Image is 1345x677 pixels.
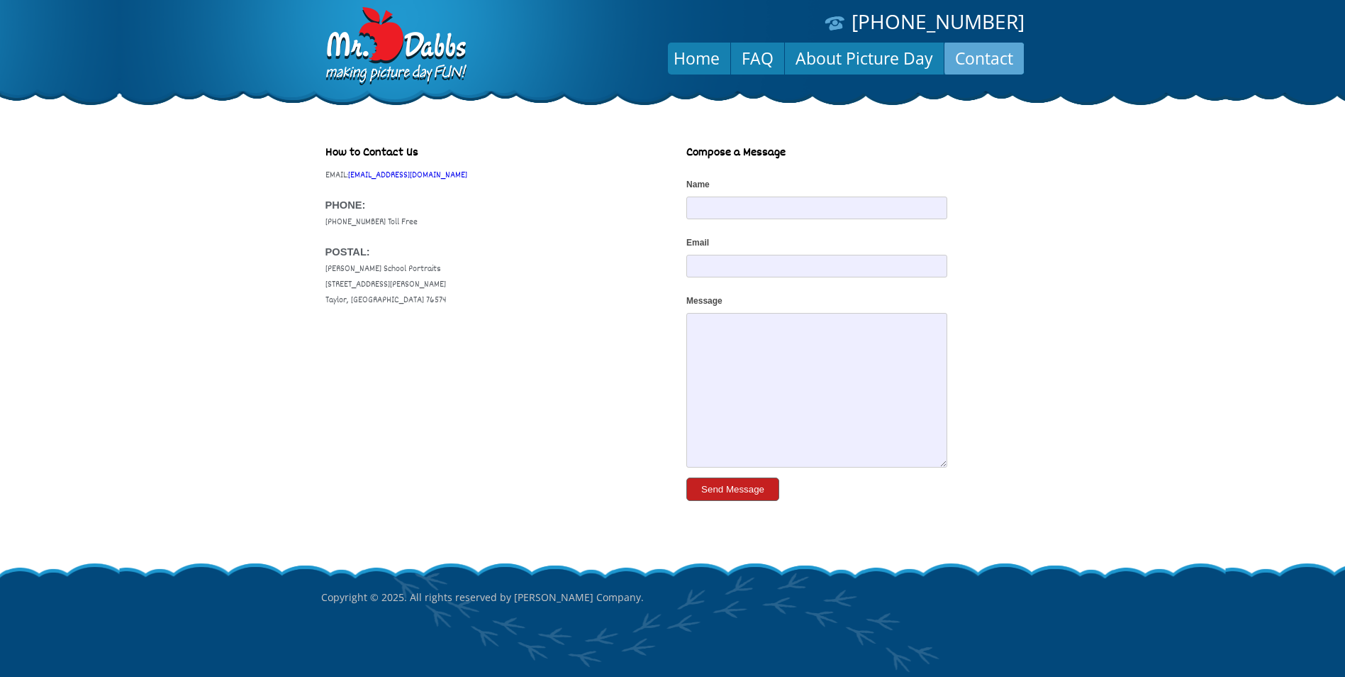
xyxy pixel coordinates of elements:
font: PHONE: [325,199,366,211]
label: Message [686,277,1020,313]
p: Compose a Message [686,145,1020,161]
label: Name [686,161,1020,197]
a: About Picture Day [785,41,944,75]
p: Copyright © 2025. All rights reserved by [PERSON_NAME] Company. [321,561,1025,634]
font: POSTAL: [325,246,370,258]
p: How to Contact Us [325,145,659,161]
button: Send Message [686,478,779,501]
p: EMAIL: [PHONE_NUMBER] Toll Free [PERSON_NAME] School Portraits [STREET_ADDRESS][PERSON_NAME] Tayl... [325,168,659,309]
a: FAQ [731,41,784,75]
a: Contact [944,41,1024,75]
a: Home [663,41,730,75]
img: Dabbs Company [321,7,469,87]
label: Email [686,219,1020,255]
a: [PHONE_NUMBER] [852,8,1025,35]
a: [EMAIL_ADDRESS][DOMAIN_NAME] [348,169,467,182]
